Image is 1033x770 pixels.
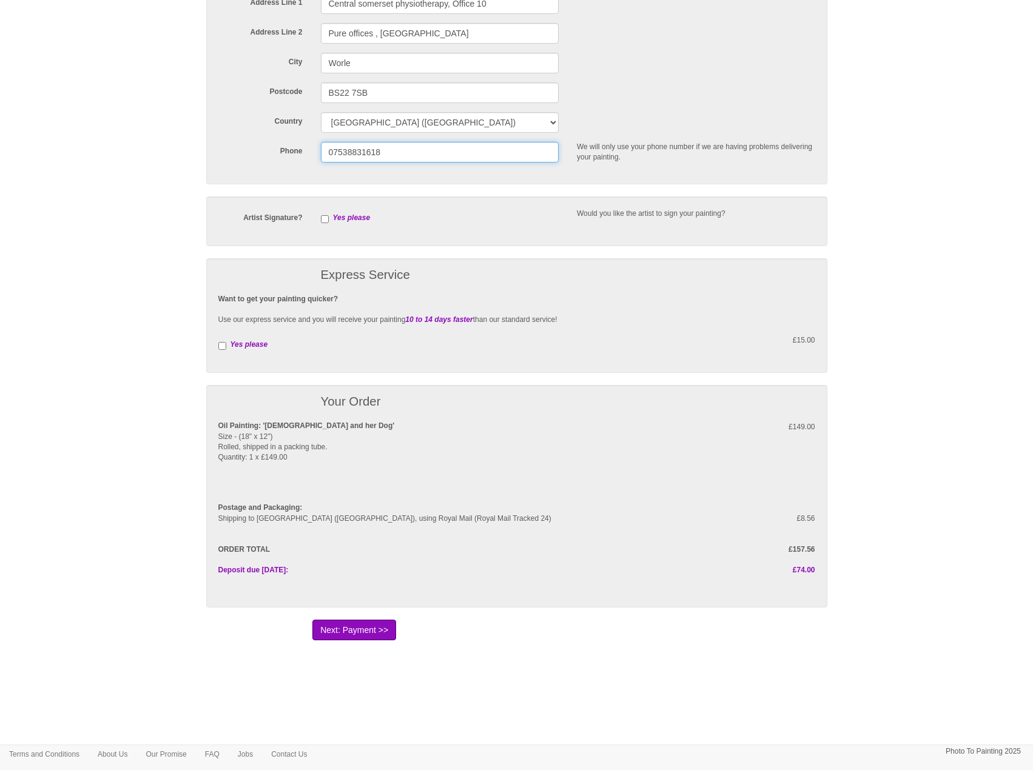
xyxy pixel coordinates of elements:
b: Oil Painting: '[DEMOGRAPHIC_DATA] and her Dog' [218,421,395,430]
input: Phone Number [321,142,559,162]
input: Address Line 2 [321,23,559,44]
div: £15.00 [517,335,824,346]
button: Next: Payment >> [312,620,396,640]
label: Phone [209,142,312,156]
em: Yes please [333,213,371,222]
p: Your Order [321,391,559,413]
label: Artist Signature? [209,209,312,223]
strong: Postage and Packaging: [218,503,303,512]
a: Jobs [229,745,262,763]
em: 10 to 14 days faster [405,315,473,324]
label: £74.00 [517,565,824,575]
div: Shipping to [GEOGRAPHIC_DATA] ([GEOGRAPHIC_DATA]), using Royal Mail (Royal Mail Tracked 24) [209,514,671,524]
label: Postcode [209,82,312,97]
div: Use our express service and you will receive your painting than our standard service! [209,294,824,336]
a: FAQ [196,745,229,763]
label: Address Line 2 [209,23,312,38]
div: Would you like the artist to sign your painting? [568,209,824,219]
em: Yes please [230,340,268,349]
label: ORDER TOTAL [209,544,517,555]
strong: Want to get your painting quicker? [218,295,338,303]
label: Deposit due [DATE]: [209,565,517,575]
input: City [321,53,559,73]
label: City [209,53,312,67]
div: Size - (18" x 12") Rolled, shipped in a packing tube. Quantity: 1 x £149.00 [209,421,671,473]
div: We will only use your phone number if we are having problems delivering your painting. [568,142,824,162]
a: Our Promise [136,745,195,763]
label: £157.56 [517,544,824,555]
label: Country [209,112,312,127]
p: £149.00 [679,421,815,434]
a: Contact Us [262,745,316,763]
input: Postcode [321,82,559,103]
div: £8.56 [670,514,824,524]
p: Photo To Painting 2025 [946,745,1021,758]
a: About Us [89,745,136,763]
p: Express Service [321,264,815,286]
